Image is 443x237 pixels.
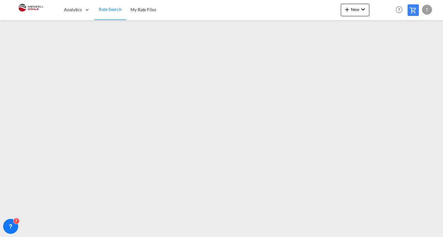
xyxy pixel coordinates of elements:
[422,5,432,15] div: T
[64,7,82,13] span: Analytics
[343,6,351,13] md-icon: icon-plus 400-fg
[394,4,404,15] span: Help
[99,7,122,12] span: Rate Search
[359,6,367,13] md-icon: icon-chevron-down
[9,3,52,17] img: 5c2b1670644e11efba44c1e626d722bd.JPG
[130,7,156,12] span: My Rate Files
[343,7,367,12] span: New
[394,4,408,16] div: Help
[341,4,369,16] button: icon-plus 400-fgNewicon-chevron-down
